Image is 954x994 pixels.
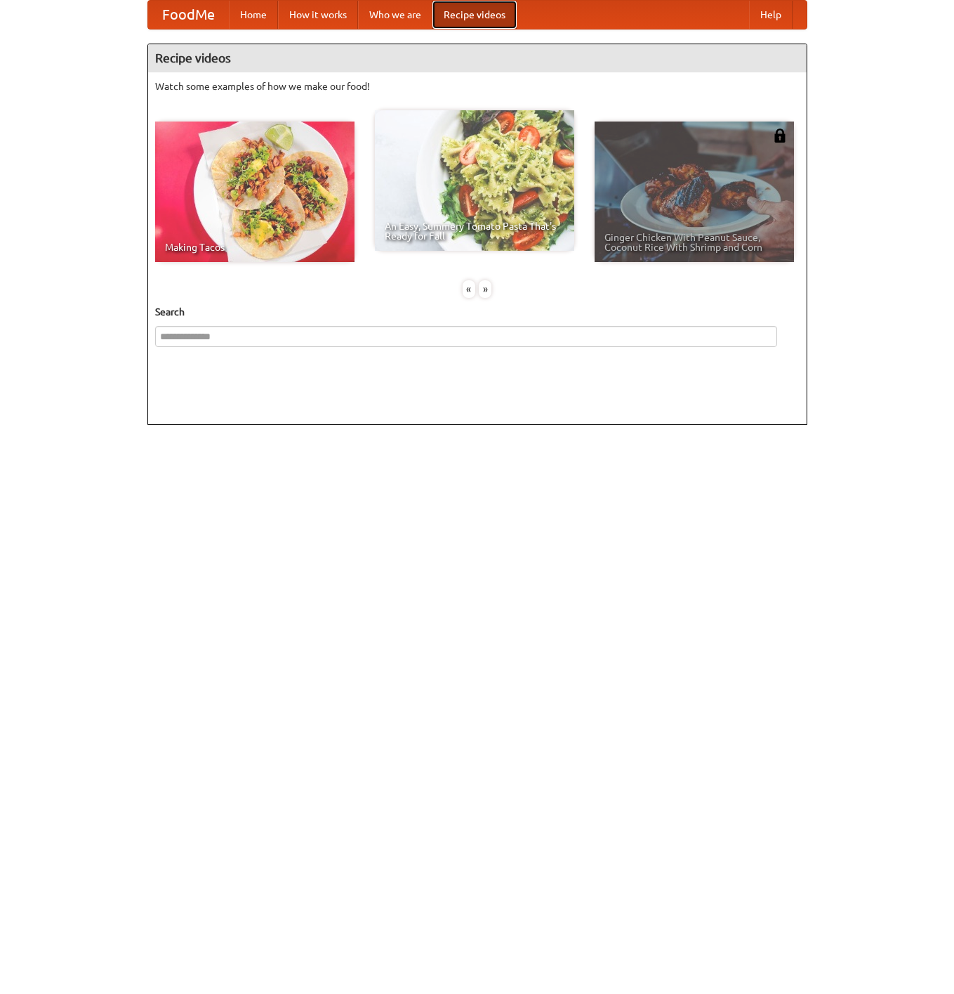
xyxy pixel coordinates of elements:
div: » [479,280,491,298]
p: Watch some examples of how we make our food! [155,79,800,93]
a: Help [749,1,793,29]
a: How it works [278,1,358,29]
div: « [463,280,475,298]
a: Recipe videos [432,1,517,29]
h5: Search [155,305,800,319]
h4: Recipe videos [148,44,807,72]
span: An Easy, Summery Tomato Pasta That's Ready for Fall [385,221,564,241]
a: Who we are [358,1,432,29]
a: Making Tacos [155,122,355,262]
a: FoodMe [148,1,229,29]
a: An Easy, Summery Tomato Pasta That's Ready for Fall [375,110,574,251]
a: Home [229,1,278,29]
span: Making Tacos [165,242,345,252]
img: 483408.png [773,129,787,143]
